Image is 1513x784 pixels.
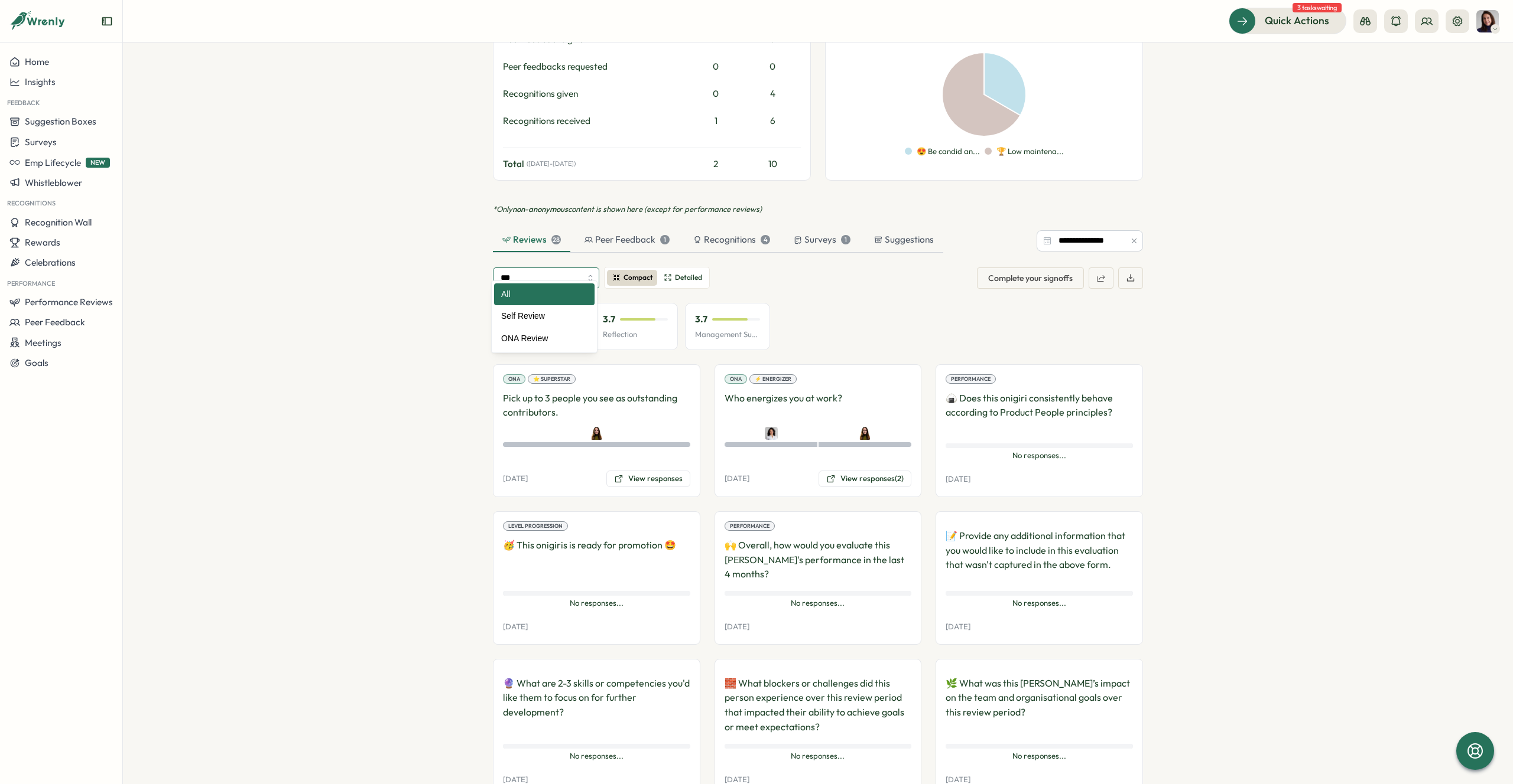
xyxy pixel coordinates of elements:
div: Recognitions received [503,115,687,128]
p: 🌿 What was this [PERSON_NAME]’s impact on the team and organisational goals over this review period? [946,676,1133,734]
div: Suggestions [874,233,934,246]
span: Home [25,56,49,67]
span: Emp Lifecycle [25,157,81,168]
p: 🥳 This onigiris is ready for promotion 🤩 [503,538,690,582]
div: 6 [744,115,801,128]
p: 📝 Provide any additional information that you would like to include in this evaluation that wasn'... [946,528,1133,582]
p: 3.7 [695,313,707,326]
div: Peer Feedback [585,233,670,246]
p: 😍 Be candid an... [917,146,980,157]
button: Quick Actions [1229,8,1346,34]
div: 1 [660,235,670,244]
button: View responses [606,471,690,487]
div: Level Progression [503,521,568,531]
span: NEW [86,158,110,168]
div: Recognitions [693,233,770,246]
p: 🍙 Does this onigiri consistently behave according to Product People principles? [946,391,1133,435]
p: 🙌 Overall, how would you evaluate this [PERSON_NAME]'s performance in the last 4 months? [725,538,912,582]
p: [DATE] [946,622,970,632]
p: 3.7 [603,313,615,326]
div: 28 [551,235,561,244]
span: No responses... [503,598,690,609]
span: No responses... [946,598,1133,609]
span: Celebrations [25,257,76,268]
span: Goals [25,357,48,368]
p: [DATE] [946,474,970,485]
div: 10 [744,158,801,171]
div: 0 [692,60,739,73]
span: Meetings [25,337,61,348]
p: Who energizes you at work? [725,391,912,420]
span: No responses... [725,598,912,609]
span: Whistleblower [25,177,82,188]
span: Surveys [25,136,57,148]
img: Sofia Mayor [858,427,871,440]
span: Complete your signoffs [988,268,1073,288]
div: ⚡ Energizer [749,374,797,384]
span: Detailed [675,272,702,283]
button: View responses(2) [819,471,911,487]
p: [DATE] [725,473,749,484]
p: Management Support [695,329,760,340]
div: 0 [744,60,801,73]
div: Recognitions given [503,87,687,100]
div: 0 [692,87,739,100]
span: No responses... [725,751,912,762]
div: ONA [503,374,525,384]
div: Surveys [794,233,850,246]
div: 4 [744,87,801,100]
p: [DATE] [725,622,749,632]
div: 1 [692,115,739,128]
span: Rewards [25,237,60,248]
p: 🏆 Low maintena... [996,146,1064,157]
span: Suggestion Boxes [25,116,96,127]
div: 1 [841,235,850,244]
div: Performance [946,374,996,384]
span: Recognition Wall [25,217,92,228]
p: 🧱 What blockers or challenges did this person experience over this review period that impacted th... [725,676,912,734]
span: Total [503,158,524,171]
img: Valentina Gonzalez [765,427,778,440]
p: [DATE] [503,622,528,632]
button: Complete your signoffs [977,267,1084,289]
div: Self Review [494,305,595,328]
div: ONA Review [494,328,595,350]
span: Peer Feedback [25,316,85,328]
div: All [494,283,595,306]
div: 2 [692,158,739,171]
div: 4 [761,235,770,244]
p: Reflection [603,329,668,340]
span: No responses... [503,751,690,762]
span: 3 tasks waiting [1293,3,1342,12]
span: ( [DATE] - [DATE] ) [527,160,576,168]
img: Viktoria Korzhova [1476,10,1499,32]
span: Compact [624,272,653,283]
span: Quick Actions [1265,13,1329,28]
div: Performance [725,521,775,531]
span: non-anonymous [512,204,568,214]
button: Expand sidebar [101,15,113,27]
div: ⭐ Superstar [528,374,576,384]
p: 🔮 What are 2-3 skills or competencies you'd like them to focus on for further development? [503,676,690,734]
span: Insights [25,76,56,87]
div: Peer feedbacks requested [503,60,687,73]
p: Pick up to 3 people you see as outstanding contributors. [503,391,690,420]
div: Reviews [502,233,561,246]
span: No responses... [946,751,1133,762]
span: No responses... [946,450,1133,461]
img: Sofia Mayor [590,427,603,440]
p: *Only content is shown here (except for performance reviews) [493,204,1143,215]
p: [DATE] [503,473,528,484]
span: Performance Reviews [25,296,113,308]
div: ONA [725,374,747,384]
